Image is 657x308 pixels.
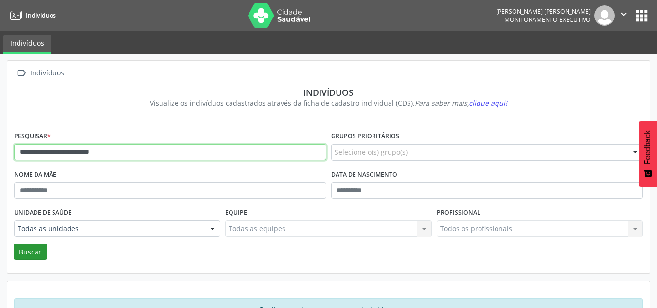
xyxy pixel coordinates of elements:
[335,147,408,157] span: Selecione o(s) grupo(s)
[639,121,657,187] button: Feedback - Mostrar pesquisa
[633,7,650,24] button: apps
[26,11,56,19] span: Indivíduos
[615,5,633,26] button: 
[3,35,51,54] a: Indivíduos
[14,167,56,182] label: Nome da mãe
[14,129,51,144] label: Pesquisar
[14,66,28,80] i: 
[331,167,397,182] label: Data de nascimento
[437,205,480,220] label: Profissional
[415,98,507,108] i: Para saber mais,
[331,129,399,144] label: Grupos prioritários
[619,9,629,19] i: 
[18,224,200,234] span: Todas as unidades
[21,98,636,108] div: Visualize os indivíduos cadastrados através da ficha de cadastro individual (CDS).
[594,5,615,26] img: img
[504,16,591,24] span: Monitoramento Executivo
[7,7,56,23] a: Indivíduos
[14,244,47,260] button: Buscar
[21,87,636,98] div: Indivíduos
[14,66,66,80] a:  Indivíduos
[496,7,591,16] div: [PERSON_NAME] [PERSON_NAME]
[469,98,507,108] span: clique aqui!
[225,205,247,220] label: Equipe
[643,130,652,164] span: Feedback
[28,66,66,80] div: Indivíduos
[14,205,71,220] label: Unidade de saúde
